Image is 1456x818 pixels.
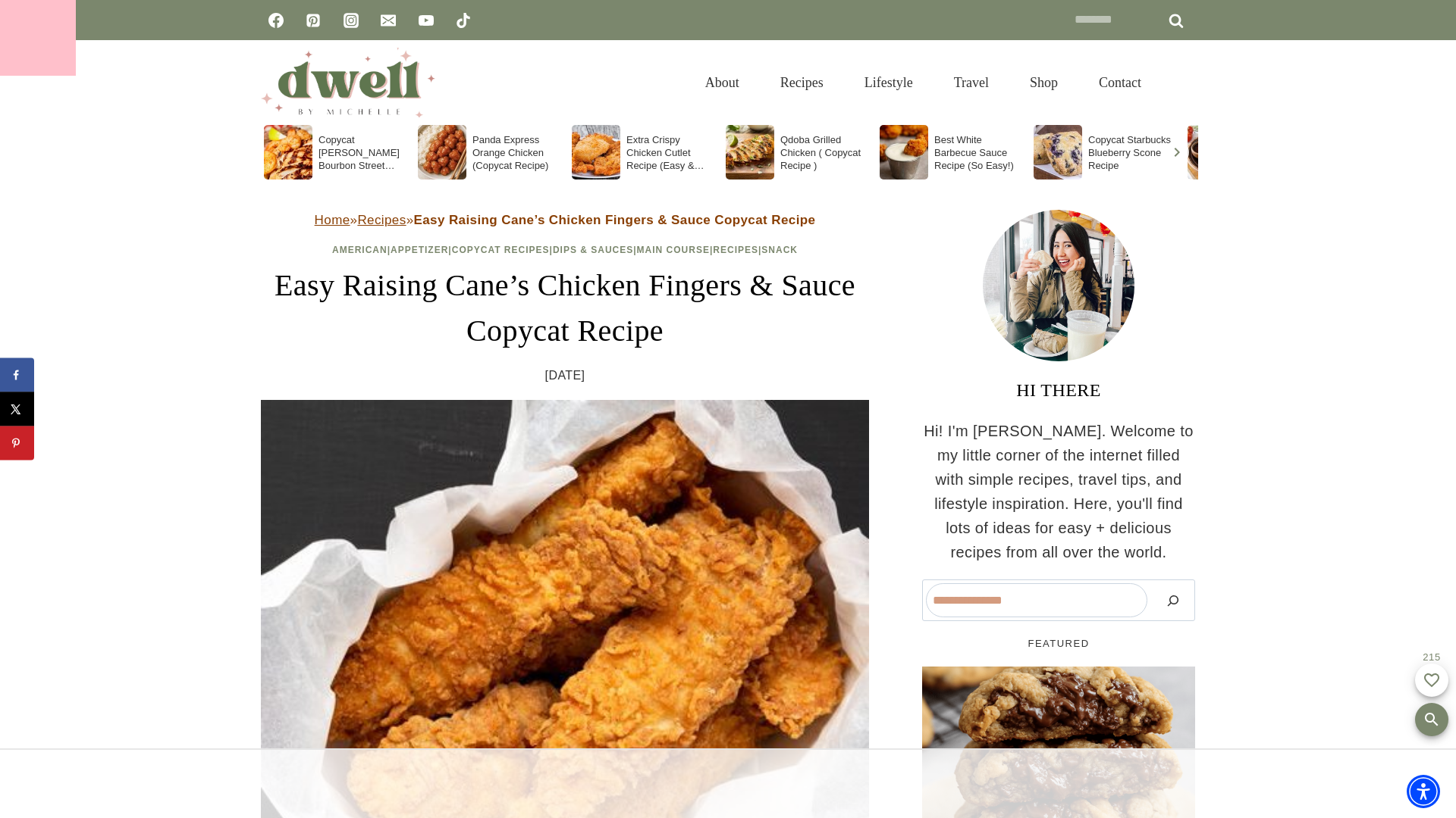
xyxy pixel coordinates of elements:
a: Recipes [713,245,758,255]
a: About [685,58,760,108]
a: Email [373,5,403,36]
strong: Easy Raising Cane’s Chicken Fingers & Sauce Copycat Recipe [413,213,815,227]
a: Travel [934,58,1009,108]
iframe: Advertisement [728,784,729,785]
a: YouTube [411,5,441,36]
a: Snack [761,245,798,255]
p: Hi! I'm [PERSON_NAME]. Welcome to my little corner of the internet filled with simple recipes, tr... [922,419,1195,564]
h3: HI THERE [922,376,1195,404]
h1: Easy Raising Cane’s Chicken Fingers & Sauce Copycat Recipe [261,263,869,354]
span: » » [315,213,816,227]
img: DWELL by michelle [261,48,435,117]
span: | | | | | | [332,245,798,255]
a: Shop [1009,58,1078,108]
div: Accessibility Menu [1407,775,1440,808]
a: Facebook [261,5,291,36]
a: Contact [1078,58,1162,108]
time: [DATE] [545,366,585,386]
a: Appetizer [391,245,448,255]
a: Recipes [357,213,406,227]
a: Lifestyle [844,58,934,108]
a: Home [315,213,350,227]
a: Instagram [336,5,366,36]
a: Pinterest [298,5,328,36]
a: American [332,245,388,255]
nav: Primary Navigation [685,58,1162,108]
a: Recipes [760,58,844,108]
a: Copycat Recipes [452,245,550,255]
a: TikTok [448,5,479,36]
h5: FEATURED [922,636,1195,651]
a: Dips & Sauces [553,245,633,255]
a: Main Course [637,245,710,255]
